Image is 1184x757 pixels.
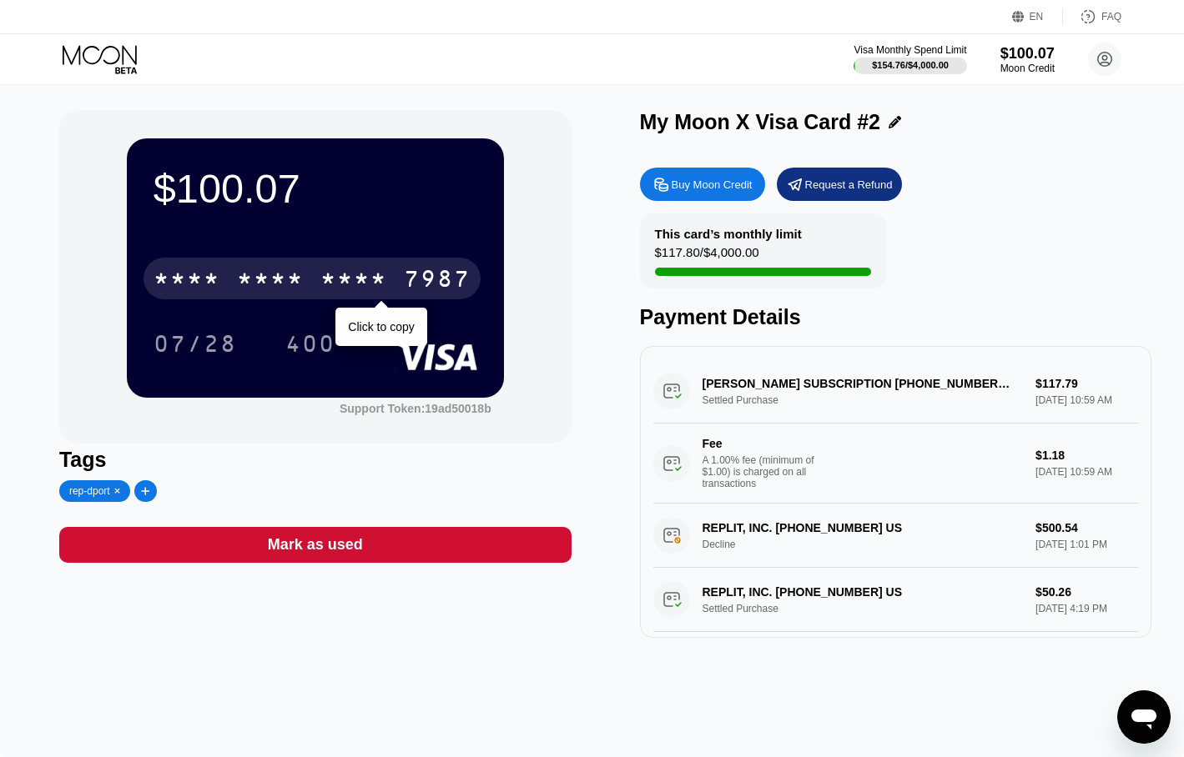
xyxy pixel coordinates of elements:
[273,323,348,364] div: 400
[655,245,759,268] div: $117.80 / $4,000.00
[653,632,1139,712] div: FeeA 1.00% fee (minimum of $1.00) is charged on all transactions$1.00[DATE] 4:19 PM
[653,424,1139,504] div: FeeA 1.00% fee (minimum of $1.00) is charged on all transactions$1.18[DATE] 10:59 AM
[69,485,110,497] div: rep-dport
[1117,690,1171,744] iframe: Button to launch messaging window, conversation in progress
[154,165,477,212] div: $100.07
[1101,11,1121,23] div: FAQ
[1035,466,1138,478] div: [DATE] 10:59 AM
[340,402,491,415] div: Support Token:19ad50018b
[854,44,966,74] div: Visa Monthly Spend Limit$154.76/$4,000.00
[154,333,237,359] div: 07/28
[640,305,1152,329] div: Payment Details
[805,178,893,192] div: Request a Refund
[1063,8,1121,25] div: FAQ
[1000,45,1055,74] div: $100.07Moon Credit
[59,527,572,563] div: Mark as used
[640,168,765,201] div: Buy Moon Credit
[268,535,363,554] div: Mark as used
[404,268,471,294] div: 7987
[1000,63,1055,74] div: Moon Credit
[1012,8,1063,25] div: EN
[703,454,828,489] div: A 1.00% fee (minimum of $1.00) is charged on all transactions
[672,178,753,192] div: Buy Moon Credit
[703,437,819,450] div: Fee
[872,60,949,70] div: $154.76 / $4,000.00
[777,168,902,201] div: Request a Refund
[1030,11,1044,23] div: EN
[141,323,249,364] div: 07/28
[854,44,966,56] div: Visa Monthly Spend Limit
[640,110,881,134] div: My Moon X Visa Card #2
[59,448,572,472] div: Tags
[1000,45,1055,63] div: $100.07
[285,333,335,359] div: 400
[1035,449,1138,462] div: $1.18
[340,402,491,415] div: Support Token: 19ad50018b
[655,227,802,241] div: This card’s monthly limit
[348,320,414,333] div: Click to copy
